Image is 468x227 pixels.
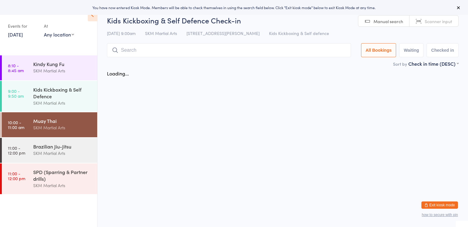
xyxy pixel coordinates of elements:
div: SKM Martial Arts [33,100,92,107]
div: Any location [44,31,74,38]
h2: Kids Kickboxing & Self Defence Check-in [107,15,459,25]
div: Kids Kickboxing & Self Defence [33,86,92,100]
span: SKM Martial Arts [145,30,177,36]
div: Events for [8,21,38,31]
a: 11:00 -12:00 pmBrazilian Jiu-JitsuSKM Martial Arts [2,138,97,163]
button: Checked in [427,43,459,57]
span: Kids Kickboxing & Self defence [269,30,329,36]
a: 8:10 -8:45 amKindy Kung FuSKM Martial Arts [2,55,97,80]
div: Brazilian Jiu-Jitsu [33,143,92,150]
button: All Bookings [361,43,396,57]
span: Scanner input [425,18,452,24]
a: [DATE] [8,31,23,38]
span: [STREET_ADDRESS][PERSON_NAME] [186,30,260,36]
div: SKM Martial Arts [33,150,92,157]
a: 10:00 -11:00 amMuay ThaiSKM Martial Arts [2,112,97,137]
button: Exit kiosk mode [421,201,458,209]
input: Search [107,43,351,57]
div: You have now entered Kiosk Mode. Members will be able to check themselves in using the search fie... [10,5,458,10]
time: 11:00 - 12:00 pm [8,145,25,155]
span: [DATE] 9:00am [107,30,136,36]
time: 9:00 - 9:50 am [8,89,24,98]
div: Check in time (DESC) [408,60,459,67]
div: Muay Thai [33,117,92,124]
div: SKM Martial Arts [33,67,92,74]
span: Manual search [374,18,403,24]
time: 11:00 - 12:00 pm [8,171,25,181]
div: Loading... [107,70,129,77]
div: SPD (Sparring & Partner drills) [33,169,92,182]
button: how to secure with pin [422,213,458,217]
time: 8:10 - 8:45 am [8,63,24,73]
button: Waiting [399,43,424,57]
label: Sort by [393,61,407,67]
div: SKM Martial Arts [33,124,92,131]
a: 11:00 -12:00 pmSPD (Sparring & Partner drills)SKM Martial Arts [2,163,97,194]
div: Kindy Kung Fu [33,61,92,67]
time: 10:00 - 11:00 am [8,120,24,130]
div: At [44,21,74,31]
a: 9:00 -9:50 amKids Kickboxing & Self DefenceSKM Martial Arts [2,81,97,112]
div: SKM Martial Arts [33,182,92,189]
